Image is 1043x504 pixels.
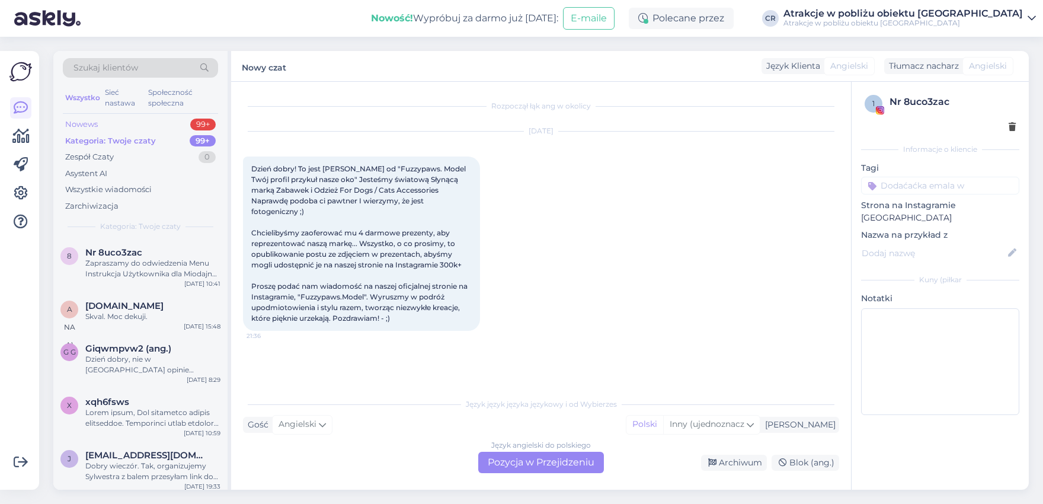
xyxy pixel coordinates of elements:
div: Dobry wieczór. Tak, organizujemy Sylwestra z balem przesyłam link do oferty na Naszej stronie int... [85,461,220,482]
div: Zapraszamy do odwiedzenia Menu Instrukcja Użytkownika dla Miodajny Zapraszamy do wyboru Wolne apa... [85,258,220,279]
div: Informacje o kliencie [861,144,1019,155]
span: Kategoria: Twoje czaty [100,221,181,232]
button: E-maile [563,7,615,30]
div: Kuny (piłkar [861,275,1019,285]
div: 0 [199,151,216,163]
span: Dzień dobry! To jest [PERSON_NAME] od "Fuzzypaws. Model Twój profil przykuł nasze oko" Jesteśmy ś... [251,164,469,323]
span: Giqwmpvw2 (ang.) [85,343,171,354]
div: Nr 8uco3zac [890,95,1016,109]
span: Angielski [279,418,316,431]
span: Nr 8uco3zac [85,247,142,258]
span: A na a) [64,305,75,349]
div: Gość [243,419,268,431]
p: Notatki [861,292,1019,305]
div: Lorem ipsum, Dol sitametco adipis elitseddoe. Temporinci utlab etdolore: 8 magnaal e adminimveni ... [85,407,220,429]
div: [DATE] 10:41 [184,279,220,288]
label: Nowy czat [242,58,286,74]
p: Tagi [861,162,1019,174]
div: [PERSON_NAME] [760,419,836,431]
p: [GEOGRAPHIC_DATA] [861,212,1019,224]
b: Nowość! [371,12,413,24]
div: Polecane przez [629,8,734,29]
span: Amrkriz-seznam.cz [85,301,164,311]
span: Angielski [969,60,1007,72]
div: Polski [626,416,663,433]
input: Dodaćaćka emala w [861,177,1019,194]
div: CR [762,10,779,27]
div: [DATE] 10:59 [184,429,220,438]
img: Proszę głośne logo [9,60,32,83]
div: 99+ [190,119,216,130]
div: Wszystko [63,85,103,111]
div: Asystent AI [65,168,107,180]
span: 1 [872,99,875,108]
span: 21:36 [247,331,291,340]
a: Atrakcje w pobliżu obiektu [GEOGRAPHIC_DATA]Atrakcje w pobliżu obiektu [GEOGRAPHIC_DATA] [783,9,1036,28]
div: Kategoria: Twoje czaty [65,135,156,147]
div: Język język języka językowy i od Wybierzes [243,399,839,410]
div: Atrakcje w pobliżu obiektu [GEOGRAPHIC_DATA] [783,9,1023,18]
div: Społeczność społeczna [146,85,218,111]
div: Zarchiwizacja [65,200,119,212]
div: Blok (ang.) [772,455,839,471]
div: Dzień dobry, nie w [GEOGRAPHIC_DATA] opinie dotyczące miejscowości [GEOGRAPHIC_DATA]. [85,354,220,375]
div: Zespół Czaty [65,151,114,163]
div: Sieć nastawa [103,85,146,111]
span: Angielski [830,60,868,72]
div: Wszystkie wiadomości [65,184,152,196]
span: Szukaj klientów [73,62,138,74]
div: Archiwum [701,455,767,471]
p: Strona na Instagramie [861,199,1019,212]
div: [DATE] 19:33 [184,482,220,491]
div: Skval. Moc dekuji. [85,311,220,322]
div: Wypróbuj za darmo już [DATE]: [371,11,558,25]
div: Atrakcje w pobliżu obiektu [GEOGRAPHIC_DATA] [783,18,1023,28]
span: g g [63,347,76,356]
div: Pozycja w Przejidzeniu [478,452,604,473]
span: jakro@jakro.eu [85,450,209,461]
span: xqh6fsws [85,397,129,407]
span: x [67,401,72,410]
div: [DATE] [243,126,839,136]
div: Nowews [65,119,98,130]
span: Inny (ujednoznacz [670,419,744,429]
div: [DATE] 8:29 [187,375,220,384]
span: j [68,454,71,463]
input: Dodaj nazwę [862,247,1006,260]
div: Język angielski do polskiego [491,440,591,451]
div: Język Klienta [762,60,820,72]
p: Nazwa na przykład z [861,229,1019,241]
span: 8 [67,251,72,260]
div: Tłumacz nacharz [884,60,959,72]
div: 99+ [190,135,216,147]
div: [DATE] 15:48 [184,322,220,331]
div: Rozpoczął łąk ang w okolicy [243,101,839,111]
